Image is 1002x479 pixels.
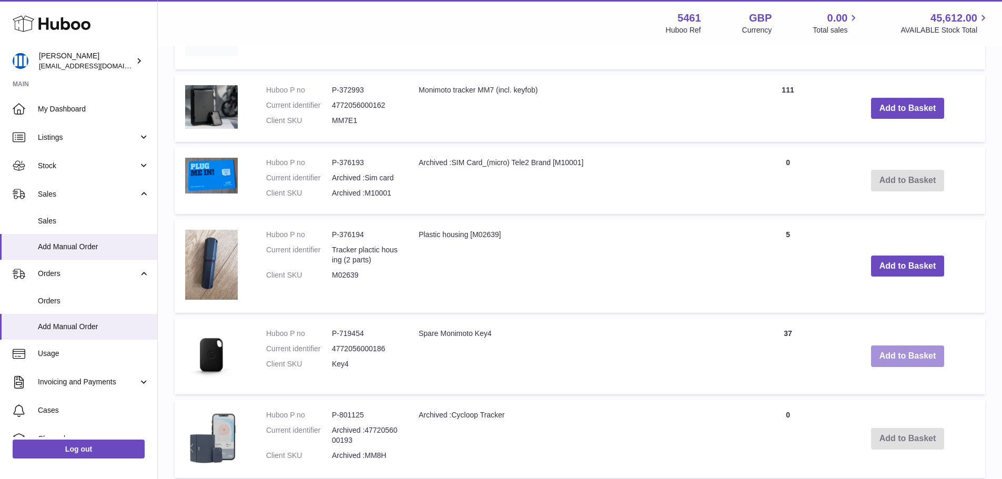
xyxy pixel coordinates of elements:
dd: P-801125 [332,410,398,420]
dt: Current identifier [266,425,332,445]
span: Add Manual Order [38,242,149,252]
span: 0.00 [827,11,848,25]
dt: Client SKU [266,270,332,280]
dd: P-372993 [332,85,398,95]
dt: Huboo P no [266,329,332,339]
dt: Current identifier [266,344,332,354]
span: Listings [38,133,138,142]
button: Add to Basket [871,345,945,367]
div: [PERSON_NAME] [39,51,134,71]
dd: 4772056000162 [332,100,398,110]
dt: Client SKU [266,359,332,369]
span: Invoicing and Payments [38,377,138,387]
dd: 4772056000186 [332,344,398,354]
td: 5 [746,219,830,313]
dd: Archived :Sim card [332,173,398,183]
td: Plastic housing [M02639] [408,219,746,313]
img: Monimoto tracker MM7 (incl. keyfob) [185,85,238,129]
span: Total sales [813,25,859,35]
td: 0 [746,147,830,214]
a: 45,612.00 AVAILABLE Stock Total [900,11,989,35]
span: 45,612.00 [930,11,977,25]
dd: Archived :M10001 [332,188,398,198]
dd: P-719454 [332,329,398,339]
dt: Huboo P no [266,410,332,420]
span: AVAILABLE Stock Total [900,25,989,35]
span: Add Manual Order [38,322,149,332]
span: My Dashboard [38,104,149,114]
dd: Archived :MM8H [332,451,398,461]
span: Stock [38,161,138,171]
dt: Client SKU [266,116,332,126]
span: Sales [38,189,138,199]
div: Huboo Ref [666,25,701,35]
td: 0 [746,400,830,478]
td: 37 [746,318,830,394]
dd: M02639 [332,270,398,280]
td: Spare Monimoto Key4 [408,318,746,394]
strong: GBP [749,11,772,25]
img: Spare Monimoto Key4 [185,329,238,381]
a: Log out [13,440,145,458]
img: oksana@monimoto.com [13,53,28,69]
dt: Client SKU [266,451,332,461]
dd: Key4 [332,359,398,369]
td: Archived :Cycloop Tracker [408,400,746,478]
button: Add to Basket [871,256,945,277]
dt: Current identifier [266,100,332,110]
td: 111 [746,75,830,142]
a: 0.00 Total sales [813,11,859,35]
dd: Archived :4772056000193 [332,425,398,445]
strong: 5461 [677,11,701,25]
dt: Current identifier [266,173,332,183]
div: Currency [742,25,772,35]
dt: Huboo P no [266,158,332,168]
span: [EMAIL_ADDRESS][DOMAIN_NAME] [39,62,155,70]
dt: Current identifier [266,245,332,265]
span: Orders [38,296,149,306]
dt: Huboo P no [266,85,332,95]
dt: Huboo P no [266,230,332,240]
dd: P-376194 [332,230,398,240]
button: Add to Basket [871,98,945,119]
td: Monimoto tracker MM7 (incl. keyfob) [408,75,746,142]
span: Orders [38,269,138,279]
td: Archived :SIM Card_(micro) Tele2 Brand [M10001] [408,147,746,214]
img: Archived :Cycloop Tracker [185,410,238,465]
dt: Client SKU [266,188,332,198]
span: Sales [38,216,149,226]
span: Usage [38,349,149,359]
span: Channels [38,434,149,444]
dd: MM7E1 [332,116,398,126]
dd: Tracker plactic housing (2 parts) [332,245,398,265]
span: Cases [38,405,149,415]
dd: P-376193 [332,158,398,168]
img: Plastic housing [M02639] [185,230,238,300]
img: Archived :SIM Card_(micro) Tele2 Brand [M10001] [185,158,238,193]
